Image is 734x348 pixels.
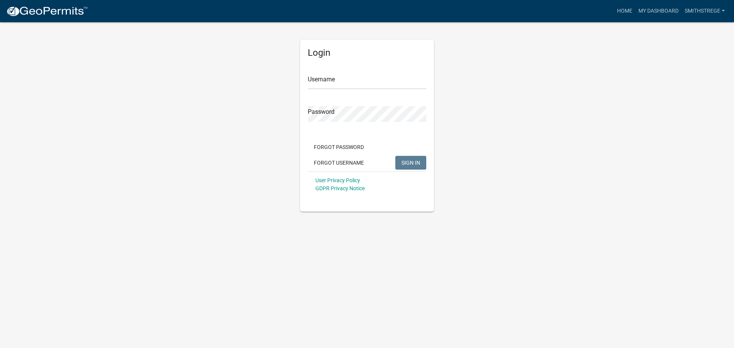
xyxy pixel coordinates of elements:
[308,47,426,58] h5: Login
[401,159,420,165] span: SIGN IN
[315,185,365,191] a: GDPR Privacy Notice
[614,4,635,18] a: Home
[395,156,426,170] button: SIGN IN
[308,156,370,170] button: Forgot Username
[308,140,370,154] button: Forgot Password
[315,177,360,183] a: User Privacy Policy
[682,4,728,18] a: SmithStrege
[635,4,682,18] a: My Dashboard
